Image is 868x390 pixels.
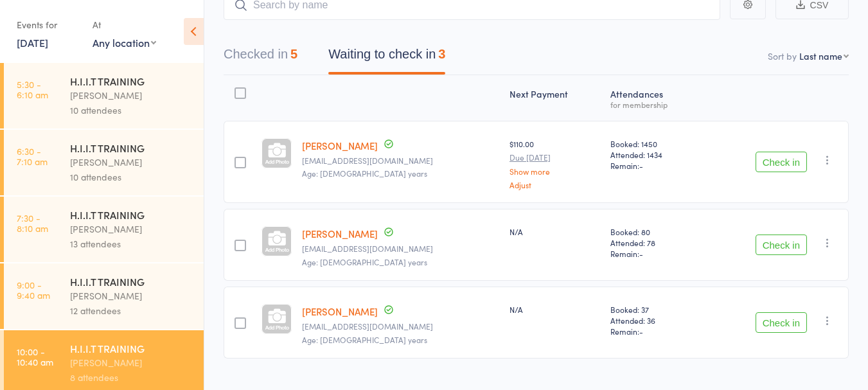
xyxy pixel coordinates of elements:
[509,138,600,189] div: $110.00
[639,326,643,337] span: -
[610,248,699,259] span: Remain:
[610,326,699,337] span: Remain:
[328,40,445,75] button: Waiting to check in3
[17,213,48,233] time: 7:30 - 8:10 am
[302,322,499,331] small: williamssara91@gmail.com
[70,274,193,288] div: H.I.I.T TRAINING
[302,227,378,240] a: [PERSON_NAME]
[509,153,600,162] small: Due [DATE]
[70,303,193,318] div: 12 attendees
[605,81,704,115] div: Atten­dances
[639,248,643,259] span: -
[17,346,53,367] time: 10:00 - 10:40 am
[70,74,193,88] div: H.I.I.T TRAINING
[302,168,427,179] span: Age: [DEMOGRAPHIC_DATA] years
[610,315,699,326] span: Attended: 36
[93,35,156,49] div: Any location
[610,138,699,149] span: Booked: 1450
[610,149,699,160] span: Attended: 1434
[70,208,193,222] div: H.I.I.T TRAINING
[70,222,193,236] div: [PERSON_NAME]
[70,141,193,155] div: H.I.I.T TRAINING
[70,103,193,118] div: 10 attendees
[302,334,427,345] span: Age: [DEMOGRAPHIC_DATA] years
[610,304,699,315] span: Booked: 37
[509,167,600,175] a: Show more
[302,256,427,267] span: Age: [DEMOGRAPHIC_DATA] years
[509,181,600,189] a: Adjust
[70,288,193,303] div: [PERSON_NAME]
[768,49,797,62] label: Sort by
[509,226,600,237] div: N/A
[4,197,204,262] a: 7:30 -8:10 amH.I.I.T TRAINING[PERSON_NAME]13 attendees
[438,47,445,61] div: 3
[17,279,50,300] time: 9:00 - 9:40 am
[799,49,842,62] div: Last name
[70,170,193,184] div: 10 attendees
[70,155,193,170] div: [PERSON_NAME]
[610,100,699,109] div: for membership
[4,63,204,129] a: 5:30 -6:10 amH.I.I.T TRAINING[PERSON_NAME]10 attendees
[756,312,807,333] button: Check in
[509,304,600,315] div: N/A
[70,370,193,385] div: 8 attendees
[756,152,807,172] button: Check in
[4,263,204,329] a: 9:00 -9:40 amH.I.I.T TRAINING[PERSON_NAME]12 attendees
[610,160,699,171] span: Remain:
[302,139,378,152] a: [PERSON_NAME]
[17,79,48,100] time: 5:30 - 6:10 am
[70,341,193,355] div: H.I.I.T TRAINING
[302,305,378,318] a: [PERSON_NAME]
[70,88,193,103] div: [PERSON_NAME]
[302,156,499,165] small: marcyhipkins@hotmail.com
[610,237,699,248] span: Attended: 78
[610,226,699,237] span: Booked: 80
[290,47,297,61] div: 5
[224,40,297,75] button: Checked in5
[302,244,499,253] small: limm7@hotmail.com
[17,35,48,49] a: [DATE]
[93,14,156,35] div: At
[70,236,193,251] div: 13 attendees
[70,355,193,370] div: [PERSON_NAME]
[639,160,643,171] span: -
[17,14,80,35] div: Events for
[4,130,204,195] a: 6:30 -7:10 amH.I.I.T TRAINING[PERSON_NAME]10 attendees
[504,81,605,115] div: Next Payment
[17,146,48,166] time: 6:30 - 7:10 am
[756,235,807,255] button: Check in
